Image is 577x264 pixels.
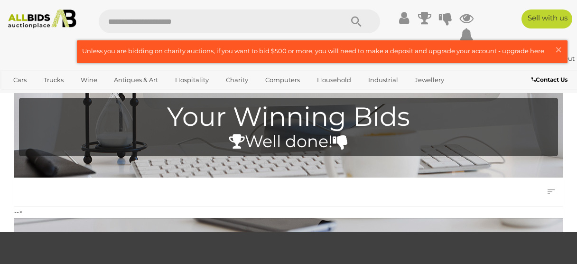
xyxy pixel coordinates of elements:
a: Sell with us [521,9,572,28]
a: Industrial [362,72,404,88]
a: Jewellery [409,72,450,88]
b: Contact Us [531,76,568,83]
a: Hospitality [169,72,215,88]
div: --> [14,199,563,217]
span: × [554,40,563,59]
a: [GEOGRAPHIC_DATA] [79,88,158,104]
h4: Well done! [24,132,553,151]
a: Cars [7,72,33,88]
a: Household [311,72,357,88]
a: Charity [220,72,254,88]
a: Sports [42,88,74,104]
h1: Your Winning Bids [24,103,553,132]
button: Search [333,9,380,33]
a: Office [7,88,37,104]
img: Allbids.com.au [4,9,80,28]
a: Trucks [37,72,70,88]
a: Wine [74,72,103,88]
a: Contact Us [531,75,570,85]
a: Antiques & Art [108,72,164,88]
a: Computers [259,72,306,88]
